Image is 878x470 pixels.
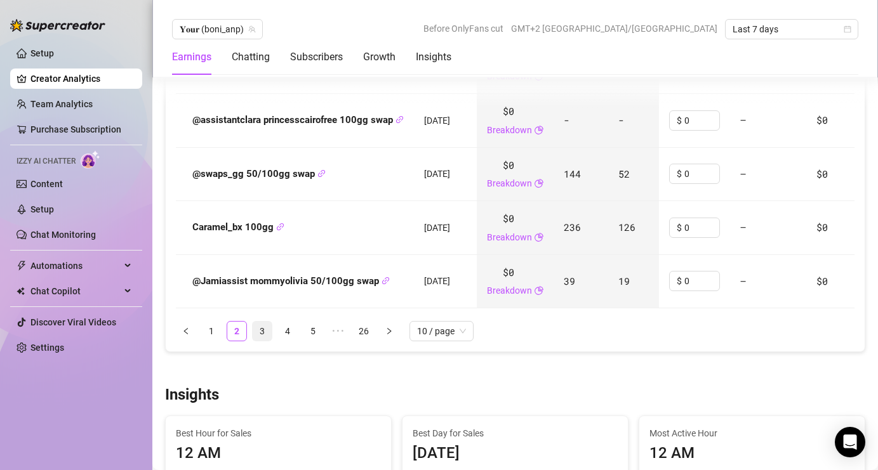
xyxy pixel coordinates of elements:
[17,287,25,296] img: Chat Copilot
[740,167,746,180] span: —
[30,343,64,353] a: Settings
[564,114,569,126] span: -
[379,321,399,341] button: right
[417,322,466,341] span: 10 / page
[535,230,543,244] span: pie-chart
[424,169,450,179] span: [DATE]
[413,426,618,440] span: Best Day for Sales
[182,327,190,335] span: left
[30,256,121,276] span: Automations
[10,19,105,32] img: logo-BBDzfeDw.svg
[385,327,393,335] span: right
[276,223,284,232] button: Copy Link
[252,321,272,341] li: 3
[379,321,399,341] li: Next Page
[618,221,635,233] span: 126
[290,49,343,65] div: Subscribers
[416,49,451,65] div: Insights
[276,223,284,231] span: link
[81,150,100,169] img: AI Chatter
[423,19,503,38] span: Before OnlyFans cut
[192,168,326,180] strong: @swaps_gg 50/100gg swap
[227,321,247,341] li: 2
[487,176,532,190] a: Breakdown
[684,111,719,130] input: Enter cost
[503,265,514,280] span: $0
[303,321,323,341] li: 5
[503,158,514,173] span: $0
[30,281,121,301] span: Chat Copilot
[740,275,746,287] span: —
[176,321,196,341] li: Previous Page
[424,115,450,126] span: [DATE]
[232,49,270,65] div: Chatting
[30,317,116,327] a: Discover Viral Videos
[816,114,827,126] span: $0
[303,322,323,341] a: 5
[511,19,717,38] span: GMT+2 [GEOGRAPHIC_DATA]/[GEOGRAPHIC_DATA]
[176,441,381,466] div: 12 AM
[535,284,543,297] span: pie-chart
[248,25,256,33] span: team
[180,20,255,39] span: 𝐘𝐨𝐮𝐫 (boni_anp)
[192,275,390,287] strong: @Jamiassist mommyolivia 50/100gg swap
[172,49,211,65] div: Earnings
[649,426,855,440] span: Most Active Hour
[816,275,827,287] span: $0
[253,322,272,341] a: 3
[684,271,719,290] input: Enter cost
[201,321,222,341] li: 1
[503,211,514,226] span: $0
[30,179,63,189] a: Content
[487,230,532,244] a: Breakdown
[354,321,374,341] li: 26
[165,385,219,405] h3: Insights
[740,114,746,126] span: —
[684,164,719,183] input: Enter cost
[277,321,298,341] li: 4
[30,230,96,240] a: Chat Monitoring
[354,322,373,341] a: 26
[317,169,326,178] span: link
[740,221,746,233] span: —
[317,169,326,179] button: Copy Link
[227,322,246,341] a: 2
[733,20,851,39] span: Last 7 days
[413,441,618,466] div: [DATE]
[487,123,532,137] a: Breakdown
[382,277,390,286] button: Copy Link
[535,176,543,190] span: pie-chart
[30,204,54,214] a: Setup
[192,114,404,126] strong: @assistantclara princesscairofree 100gg swap
[618,167,629,180] span: 52
[816,221,827,233] span: $0
[487,284,532,297] a: Breakdown
[564,167,580,180] span: 144
[396,115,404,125] button: Copy Link
[503,104,514,119] span: $0
[424,223,450,233] span: [DATE]
[176,426,381,440] span: Best Hour for Sales
[202,322,221,341] a: 1
[618,275,629,287] span: 19
[564,275,575,287] span: 39
[424,276,450,286] span: [DATE]
[192,221,284,233] strong: Caramel_bx 100gg
[409,321,474,341] div: Page Size
[684,218,719,237] input: Enter cost
[30,69,132,89] a: Creator Analytics
[328,321,349,341] li: Next 5 Pages
[30,124,121,134] a: Purchase Subscription
[278,322,297,341] a: 4
[328,321,349,341] span: •••
[17,155,76,167] span: Izzy AI Chatter
[564,221,580,233] span: 236
[535,123,543,137] span: pie-chart
[382,277,390,285] span: link
[844,25,851,33] span: calendar
[30,99,93,109] a: Team Analytics
[816,167,827,180] span: $0
[363,49,396,65] div: Growth
[396,115,404,124] span: link
[618,114,624,126] span: -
